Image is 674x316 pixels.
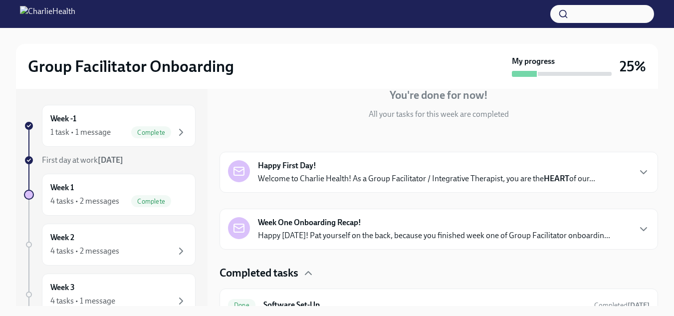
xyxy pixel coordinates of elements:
strong: Week One Onboarding Recap! [258,217,361,228]
a: Week 34 tasks • 1 message [24,274,196,316]
strong: My progress [512,56,555,67]
h6: Software Set-Up [263,300,586,311]
h6: Week 3 [50,282,75,293]
div: 4 tasks • 2 messages [50,196,119,207]
div: 4 tasks • 1 message [50,296,115,307]
a: DoneSoftware Set-UpCompleted[DATE] [228,297,650,313]
span: Complete [131,198,171,205]
strong: [DATE] [628,301,650,310]
h4: You're done for now! [390,88,488,103]
h6: Week 2 [50,232,74,243]
p: All your tasks for this week are completed [369,109,509,120]
p: Happy [DATE]! Pat yourself on the back, because you finished week one of Group Facilitator onboar... [258,230,610,241]
strong: [DATE] [98,155,123,165]
div: 1 task • 1 message [50,127,111,138]
h2: Group Facilitator Onboarding [28,56,234,76]
h4: Completed tasks [220,266,298,281]
h6: Week -1 [50,113,76,124]
a: Week -11 task • 1 messageComplete [24,105,196,147]
a: First day at work[DATE] [24,155,196,166]
h6: Week 1 [50,182,74,193]
strong: HEART [544,174,569,183]
a: Week 14 tasks • 2 messagesComplete [24,174,196,216]
span: Completed [594,301,650,310]
div: Completed tasks [220,266,658,281]
span: Complete [131,129,171,136]
h3: 25% [620,57,646,75]
strong: Happy First Day! [258,160,316,171]
span: September 5th, 2025 10:02 [594,301,650,310]
span: Done [228,302,255,309]
a: Week 24 tasks • 2 messages [24,224,196,266]
div: 4 tasks • 2 messages [50,246,119,257]
img: CharlieHealth [20,6,75,22]
p: Welcome to Charlie Health! As a Group Facilitator / Integrative Therapist, you are the of our... [258,173,595,184]
span: First day at work [42,155,123,165]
